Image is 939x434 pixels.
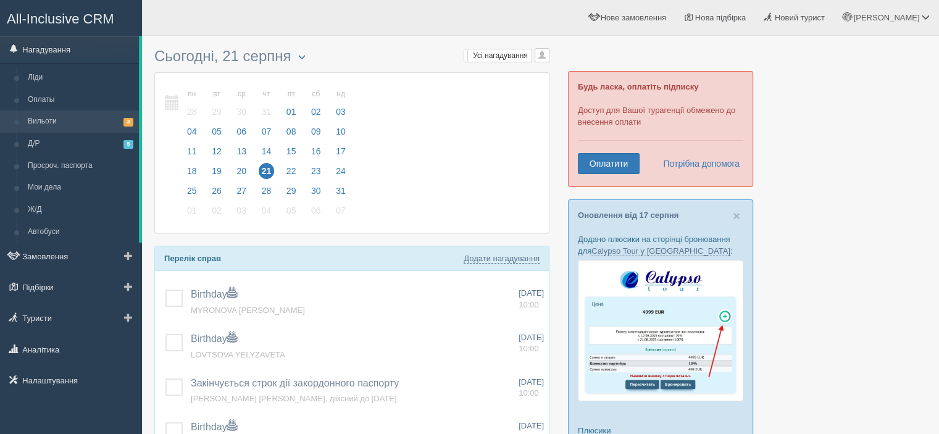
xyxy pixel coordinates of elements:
a: пт 01 [280,82,303,125]
span: 10:00 [519,344,539,353]
div: Доступ для Вашої турагенції обмежено до внесення оплати [568,71,753,187]
small: чт [259,89,275,99]
a: 10 [329,125,349,144]
a: 14 [255,144,278,164]
b: Перелік справ [164,254,221,263]
a: 04 [255,204,278,223]
small: пт [283,89,299,99]
a: All-Inclusive CRM [1,1,141,35]
a: 28 [255,184,278,204]
span: 07 [259,123,275,140]
span: [PERSON_NAME] [853,13,919,22]
span: 11 [184,143,200,159]
a: 11 [180,144,204,164]
span: 24 [333,163,349,179]
span: 19 [209,163,225,179]
a: Ж/Д [22,199,139,221]
a: 06 [230,125,253,144]
span: 13 [233,143,249,159]
a: 27 [230,184,253,204]
span: 06 [308,202,324,219]
span: 27 [233,183,249,199]
span: 10 [333,123,349,140]
a: 05 [280,204,303,223]
img: calypso-tour-proposal-crm-for-travel-agency.jpg [578,260,743,401]
span: 31 [333,183,349,199]
span: 08 [283,123,299,140]
a: 29 [280,184,303,204]
a: 09 [304,125,328,144]
a: 08 [280,125,303,144]
a: ср 30 [230,82,253,125]
span: 01 [283,104,299,120]
a: сб 02 [304,82,328,125]
a: Д/Р5 [22,133,139,155]
a: вт 29 [205,82,228,125]
span: Новий турист [775,13,825,22]
span: 09 [308,123,324,140]
span: 16 [308,143,324,159]
a: [DATE] 10:00 [519,288,544,311]
span: 01 [184,202,200,219]
span: 21 [259,163,275,179]
span: 02 [209,202,225,219]
span: 15 [283,143,299,159]
a: [DATE] 10:00 [519,377,544,399]
h3: Сьогодні, 21 серпня [154,48,549,66]
span: [DATE] [519,421,544,430]
span: 31 [259,104,275,120]
span: 05 [283,202,299,219]
a: нд 03 [329,82,349,125]
span: 28 [259,183,275,199]
small: ср [233,89,249,99]
span: 04 [259,202,275,219]
small: вт [209,89,225,99]
a: пн 28 [180,82,204,125]
a: 12 [205,144,228,164]
span: 02 [308,104,324,120]
a: Додати нагадування [464,254,540,264]
span: 03 [333,104,349,120]
span: 29 [283,183,299,199]
span: 22 [283,163,299,179]
a: LOVTSOVA YELYZAVETA [191,350,285,359]
a: 20 [230,164,253,184]
a: 07 [255,125,278,144]
a: 23 [304,164,328,184]
span: 30 [308,183,324,199]
a: Birthday [191,289,237,299]
a: [PERSON_NAME] [PERSON_NAME], дійсний до [DATE] [191,394,397,403]
a: 19 [205,164,228,184]
span: × [733,209,740,223]
span: 25 [184,183,200,199]
span: 30 [233,104,249,120]
span: [DATE] [519,333,544,342]
a: чт 31 [255,82,278,125]
a: Просроч. паспорта [22,155,139,177]
a: 18 [180,164,204,184]
a: 16 [304,144,328,164]
a: Birthday [191,422,237,432]
a: 05 [205,125,228,144]
span: 14 [259,143,275,159]
a: Birthday [191,333,237,344]
span: 28 [184,104,200,120]
span: 18 [184,163,200,179]
a: 25 [180,184,204,204]
button: Close [733,209,740,222]
a: Оновлення від 17 серпня [578,211,678,220]
a: 15 [280,144,303,164]
small: сб [308,89,324,99]
p: Додано плюсики на сторінці бронювання для : [578,233,743,257]
span: 17 [333,143,349,159]
a: 24 [329,164,349,184]
a: [DATE] 10:00 [519,332,544,355]
a: Закінчується строк дії закордонного паспорту [191,378,399,388]
a: Вильоти3 [22,111,139,133]
span: Нове замовлення [601,13,666,22]
b: Будь ласка, оплатіть підписку [578,82,698,91]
